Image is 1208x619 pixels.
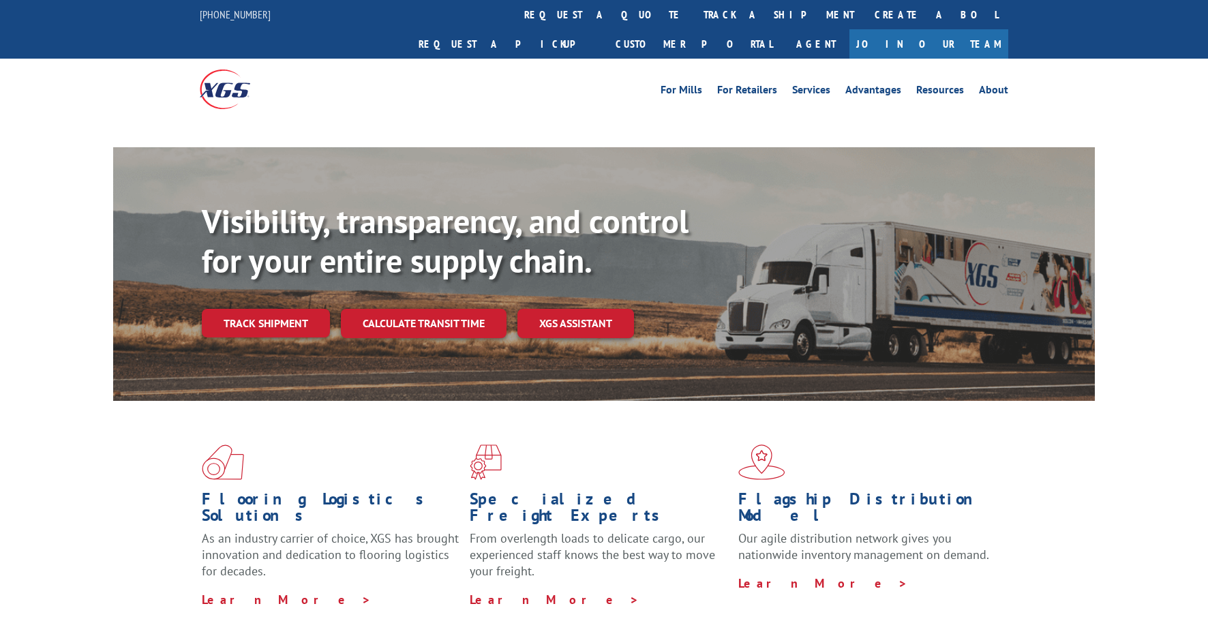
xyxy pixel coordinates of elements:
[200,7,271,21] a: [PHONE_NUMBER]
[792,85,830,100] a: Services
[738,444,785,480] img: xgs-icon-flagship-distribution-model-red
[738,575,908,591] a: Learn More >
[845,85,901,100] a: Advantages
[202,592,372,607] a: Learn More >
[979,85,1008,100] a: About
[202,309,330,337] a: Track shipment
[202,200,689,282] b: Visibility, transparency, and control for your entire supply chain.
[738,491,996,530] h1: Flagship Distribution Model
[738,530,989,562] span: Our agile distribution network gives you nationwide inventory management on demand.
[717,85,777,100] a: For Retailers
[916,85,964,100] a: Resources
[849,29,1008,59] a: Join Our Team
[605,29,783,59] a: Customer Portal
[202,491,459,530] h1: Flooring Logistics Solutions
[470,530,727,591] p: From overlength loads to delicate cargo, our experienced staff knows the best way to move your fr...
[202,444,244,480] img: xgs-icon-total-supply-chain-intelligence-red
[783,29,849,59] a: Agent
[517,309,634,338] a: XGS ASSISTANT
[470,592,639,607] a: Learn More >
[470,444,502,480] img: xgs-icon-focused-on-flooring-red
[341,309,507,338] a: Calculate transit time
[470,491,727,530] h1: Specialized Freight Experts
[661,85,702,100] a: For Mills
[202,530,459,579] span: As an industry carrier of choice, XGS has brought innovation and dedication to flooring logistics...
[408,29,605,59] a: Request a pickup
